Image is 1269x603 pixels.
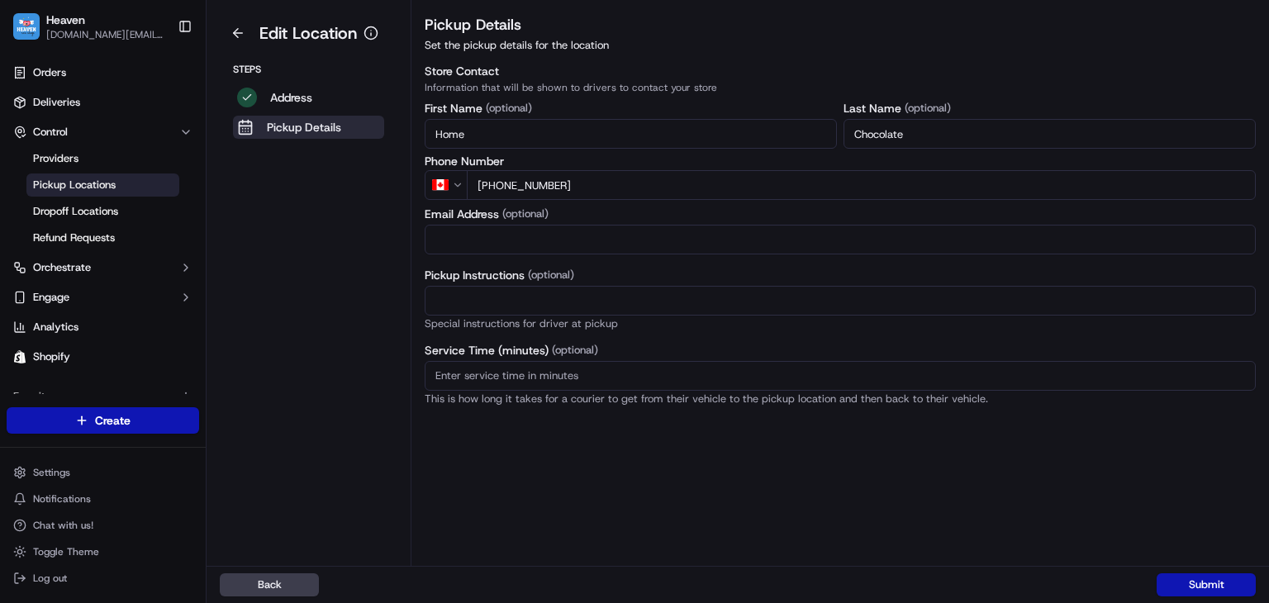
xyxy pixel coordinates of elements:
button: Control [7,119,199,145]
label: First Name [425,101,837,116]
a: Dropoff Locations [26,200,179,223]
img: 1736555255976-a54dd68f-1ca7-489b-9aae-adbdc363a1c4 [17,157,46,187]
button: Orchestrate [7,254,199,281]
button: HeavenHeaven[DOMAIN_NAME][EMAIL_ADDRESS][DOMAIN_NAME] [7,7,171,46]
div: We're available if you need us! [74,173,227,187]
span: Providers [33,151,78,166]
span: Create [95,412,131,429]
button: Settings [7,461,199,484]
span: Toggle Theme [33,545,99,558]
p: Information that will be shown to drivers to contact your store [425,81,1256,94]
p: Welcome 👋 [17,65,301,92]
img: Wisdom Oko [17,284,43,316]
span: • [179,300,185,313]
input: First Name [425,119,837,149]
span: Chat with us! [33,519,93,532]
img: 1736555255976-a54dd68f-1ca7-489b-9aae-adbdc363a1c4 [33,301,46,314]
label: Phone Number [425,155,1256,167]
div: Start new chat [74,157,271,173]
button: Create [7,407,199,434]
button: Start new chat [281,162,301,182]
a: Shopify [7,344,199,370]
img: Nash [17,16,50,49]
button: [DOMAIN_NAME][EMAIL_ADDRESS][DOMAIN_NAME] [46,28,164,41]
a: Deliveries [7,89,199,116]
span: Log out [33,572,67,585]
h3: Pickup Details [425,13,1256,36]
span: Shopify [33,349,70,364]
button: Chat with us! [7,514,199,537]
a: Analytics [7,314,199,340]
button: Engage [7,284,199,311]
div: Favorites [7,383,199,410]
span: Dropoff Locations [33,204,118,219]
input: Enter phone number [467,170,1256,200]
a: Pickup Locations [26,173,179,197]
button: Pickup Details [233,116,384,139]
button: See all [256,211,301,230]
p: Steps [233,63,384,76]
input: Got a question? Start typing here... [43,106,297,123]
input: Last Name [844,119,1256,149]
span: API Documentation [156,368,265,385]
span: [DATE] [146,255,180,268]
img: 1736555255976-a54dd68f-1ca7-489b-9aae-adbdc363a1c4 [33,256,46,269]
span: Deliveries [33,95,80,110]
button: Notifications [7,487,199,510]
button: Heaven [46,12,85,28]
button: Submit [1157,573,1256,596]
span: Pylon [164,409,200,421]
img: Heaven [13,13,40,40]
label: Email Address [425,207,1256,221]
span: Notifications [33,492,91,506]
span: Refund Requests [33,230,115,245]
span: Analytics [33,320,78,335]
label: Pickup Instructions [425,268,1256,283]
span: (optional) [528,268,574,283]
span: Pickup Locations [33,178,116,192]
span: Control [33,125,68,140]
span: Knowledge Base [33,368,126,385]
a: 📗Knowledge Base [10,362,133,392]
img: 8571987876998_91fb9ceb93ad5c398215_72.jpg [35,157,64,187]
span: [DATE] [188,300,222,313]
input: Enter service time in minutes [425,361,1256,391]
h1: Edit Location [259,21,357,45]
span: Orchestrate [33,260,91,275]
a: Powered byPylon [116,408,200,421]
p: Address [270,89,312,106]
span: (optional) [502,207,549,221]
p: Pickup Details [267,119,341,135]
label: Last Name [844,101,1256,116]
span: Wisdom [PERSON_NAME] [51,300,176,313]
a: Providers [26,147,179,170]
span: (optional) [905,101,951,116]
button: Log out [7,567,199,590]
span: Orders [33,65,66,80]
p: This is how long it takes for a courier to get from their vehicle to the pickup location and then... [425,394,1256,405]
a: Orders [7,59,199,86]
span: • [137,255,143,268]
img: Shopify logo [13,350,26,363]
h3: Store Contact [425,63,1256,79]
img: Brigitte Vinadas [17,240,43,266]
a: 💻API Documentation [133,362,272,392]
label: Service Time (minutes) [425,343,1256,358]
a: Refund Requests [26,226,179,249]
button: Toggle Theme [7,540,199,563]
button: Back [220,573,319,596]
span: [PERSON_NAME] [51,255,134,268]
span: (optional) [486,101,532,116]
p: Special instructions for driver at pickup [425,319,1256,330]
button: Address [233,86,384,109]
div: 📗 [17,370,30,383]
span: (optional) [552,343,598,358]
span: Engage [33,290,69,305]
input: Email Address [425,225,1256,254]
span: Settings [33,466,70,479]
p: Set the pickup details for the location [425,38,1256,53]
div: Past conversations [17,214,111,227]
div: 💻 [140,370,153,383]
